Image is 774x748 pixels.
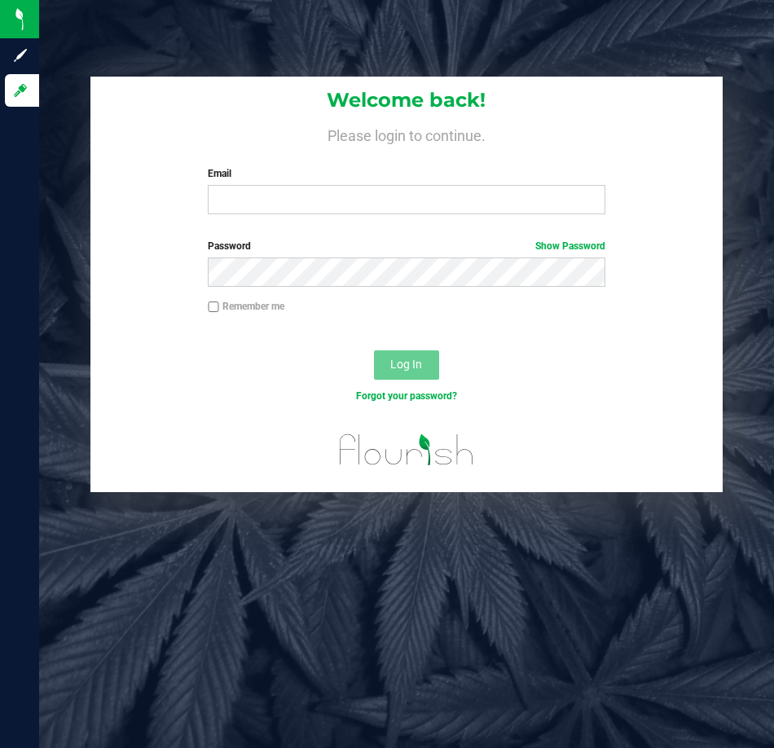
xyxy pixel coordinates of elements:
[90,90,723,111] h1: Welcome back!
[208,166,605,181] label: Email
[12,82,29,99] inline-svg: Log in
[374,350,439,380] button: Log In
[328,420,486,479] img: flourish_logo.svg
[356,390,457,402] a: Forgot your password?
[208,240,251,252] span: Password
[208,301,219,313] input: Remember me
[390,358,422,371] span: Log In
[12,47,29,64] inline-svg: Sign up
[90,124,723,143] h4: Please login to continue.
[208,299,284,314] label: Remember me
[535,240,605,252] a: Show Password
